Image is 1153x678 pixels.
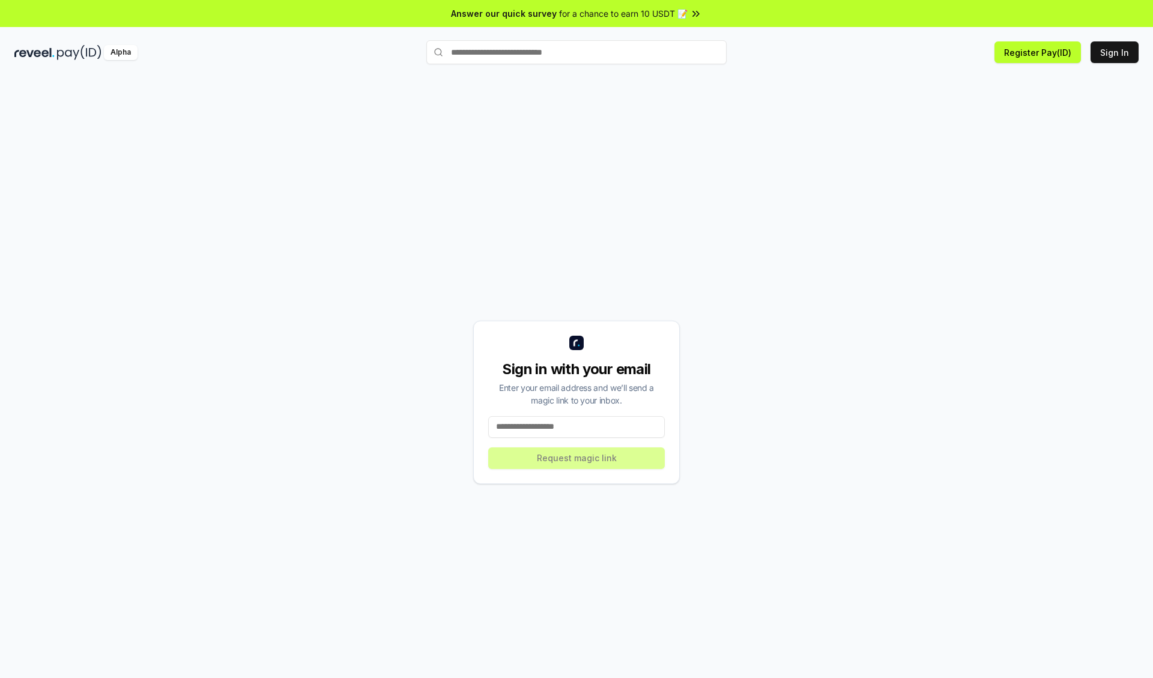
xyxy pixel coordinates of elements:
img: logo_small [569,336,584,350]
button: Sign In [1091,41,1139,63]
div: Sign in with your email [488,360,665,379]
span: Answer our quick survey [451,7,557,20]
button: Register Pay(ID) [994,41,1081,63]
div: Enter your email address and we’ll send a magic link to your inbox. [488,381,665,407]
span: for a chance to earn 10 USDT 📝 [559,7,688,20]
img: pay_id [57,45,101,60]
div: Alpha [104,45,138,60]
img: reveel_dark [14,45,55,60]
